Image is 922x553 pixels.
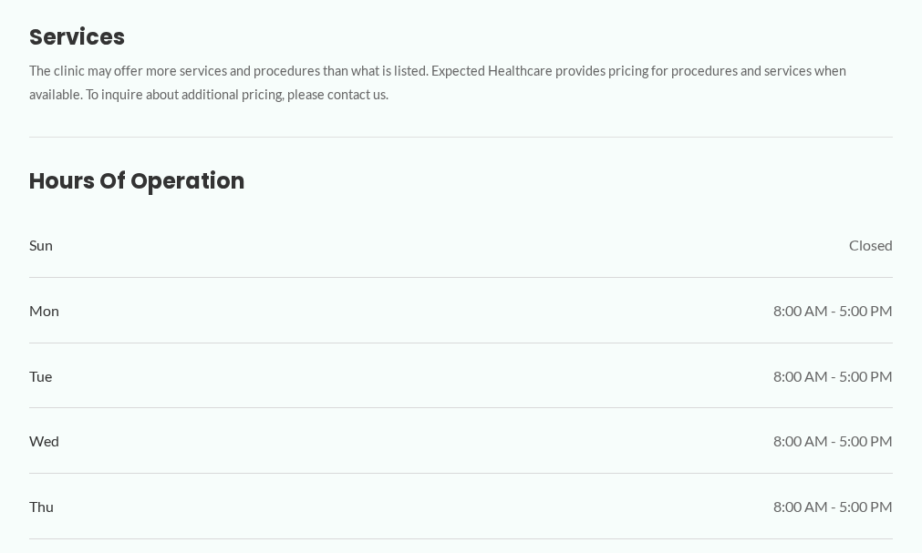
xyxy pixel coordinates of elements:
span: Closed [849,231,893,259]
span: Wed [29,427,59,455]
span: 8:00 AM - 5:00 PM [773,493,893,520]
h3: Hours of Operation [29,167,893,195]
p: The clinic may offer more services and procedures than what is listed. Expected Healthcare provid... [29,59,893,108]
span: Sun [29,231,53,259]
span: Mon [29,297,59,324]
span: 8:00 AM - 5:00 PM [773,363,893,390]
h3: Services [29,23,893,51]
span: Tue [29,363,52,390]
span: Thu [29,493,54,520]
span: 8:00 AM - 5:00 PM [773,427,893,455]
span: 8:00 AM - 5:00 PM [773,297,893,324]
